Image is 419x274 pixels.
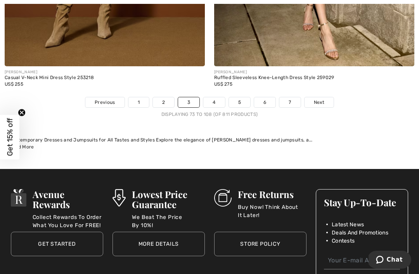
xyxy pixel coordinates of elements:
h3: Stay Up-To-Date [324,197,400,207]
img: Free Returns [214,189,232,207]
div: Ruffled Sleeveless Knee-Length Dress Style 259029 [214,75,414,81]
a: Previous [85,97,124,107]
a: More Details [113,232,205,256]
a: 2 [153,97,174,107]
span: Read More [9,144,34,150]
span: Next [314,99,324,106]
span: Get 15% off [5,118,14,156]
img: Avenue Rewards [11,189,26,207]
p: We Beat The Price By 10%! [132,213,205,229]
div: Casual V-Neck Mini Dress Style 253218 [5,75,205,81]
span: Deals And Promotions [332,229,388,237]
iframe: Opens a widget where you can chat to one of our agents [369,251,411,270]
p: Buy Now! Think About It Later! [238,203,306,219]
h3: Free Returns [238,189,306,199]
a: 7 [279,97,300,107]
img: Lowest Price Guarantee [113,189,126,207]
a: 5 [229,97,250,107]
h3: Avenue Rewards [33,189,103,209]
div: [PERSON_NAME] [214,69,414,75]
span: Contests [332,237,355,245]
button: Close teaser [18,109,26,116]
input: Your E-mail Address [324,252,400,269]
span: US$ 255 [5,81,23,87]
span: Previous [95,99,115,106]
p: Collect Rewards To Order What You Love For FREE! [33,213,103,229]
a: Get Started [11,232,103,256]
span: US$ 275 [214,81,232,87]
a: 6 [254,97,275,107]
a: 4 [203,97,225,107]
div: [PERSON_NAME] [5,69,205,75]
div: Contemporary Dresses and Jumpsuits for All Tastes and Styles Explore the elegance of [PERSON_NAME... [9,136,410,143]
a: Next [305,97,334,107]
h3: Lowest Price Guarantee [132,189,205,209]
span: Latest News [332,221,364,229]
a: Store Policy [214,232,306,256]
a: 1 [128,97,149,107]
a: 3 [178,97,199,107]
